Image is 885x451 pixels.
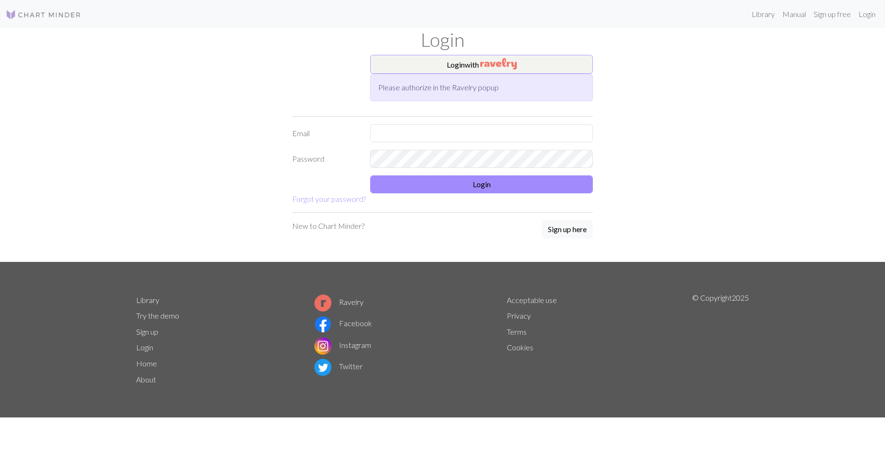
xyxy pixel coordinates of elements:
a: Try the demo [136,311,179,320]
a: Manual [779,5,810,24]
a: Cookies [507,343,533,352]
a: Acceptable use [507,295,557,304]
button: Sign up here [542,220,593,238]
a: Library [748,5,779,24]
img: Instagram logo [314,338,331,355]
a: Sign up free [810,5,855,24]
a: Facebook [314,319,372,328]
img: Logo [6,9,81,20]
a: Sign up [136,327,158,336]
img: Ravelry [480,58,517,69]
button: Loginwith [370,55,593,74]
button: Login [370,175,593,193]
a: Terms [507,327,527,336]
p: New to Chart Minder? [292,220,364,232]
a: Ravelry [314,297,364,306]
a: Home [136,359,157,368]
p: © Copyright 2025 [692,292,749,388]
a: Instagram [314,340,371,349]
a: Twitter [314,362,363,371]
a: Sign up here [542,220,593,239]
a: Privacy [507,311,531,320]
a: Login [136,343,153,352]
img: Facebook logo [314,316,331,333]
a: Login [855,5,879,24]
img: Ravelry logo [314,295,331,312]
a: About [136,375,156,384]
h1: Login [130,28,755,51]
img: Twitter logo [314,359,331,376]
label: Email [286,124,364,142]
div: Please authorize in the Ravelry popup [370,74,593,101]
label: Password [286,150,364,168]
a: Forgot your password? [292,194,366,203]
a: Library [136,295,159,304]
